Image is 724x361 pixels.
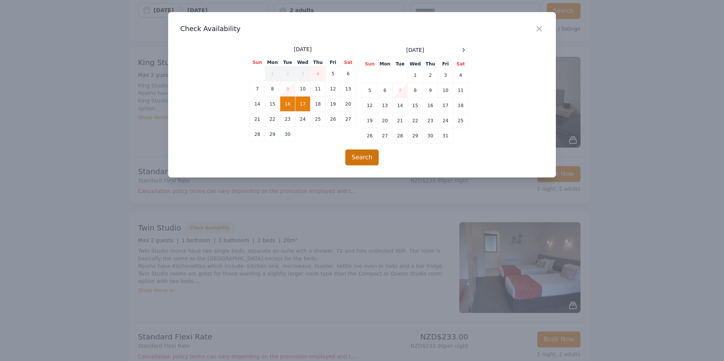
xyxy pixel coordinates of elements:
[311,59,326,66] th: Thu
[295,96,311,112] td: 17
[341,66,356,81] td: 6
[362,98,378,113] td: 12
[250,112,265,127] td: 21
[362,128,378,143] td: 26
[408,61,423,68] th: Wed
[280,96,295,112] td: 16
[393,113,408,128] td: 21
[265,81,280,96] td: 8
[408,113,423,128] td: 22
[326,66,341,81] td: 5
[362,113,378,128] td: 19
[250,127,265,142] td: 28
[393,128,408,143] td: 28
[265,127,280,142] td: 29
[408,128,423,143] td: 29
[378,98,393,113] td: 13
[453,68,468,83] td: 4
[393,83,408,98] td: 7
[295,66,311,81] td: 3
[294,45,312,53] span: [DATE]
[423,128,438,143] td: 30
[265,96,280,112] td: 15
[250,59,265,66] th: Sun
[408,68,423,83] td: 1
[378,61,393,68] th: Mon
[423,61,438,68] th: Thu
[326,59,341,66] th: Fri
[438,98,453,113] td: 17
[265,112,280,127] td: 22
[326,96,341,112] td: 19
[362,61,378,68] th: Sun
[295,112,311,127] td: 24
[438,113,453,128] td: 24
[423,113,438,128] td: 23
[438,128,453,143] td: 31
[326,112,341,127] td: 26
[408,98,423,113] td: 15
[438,61,453,68] th: Fri
[311,66,326,81] td: 4
[438,68,453,83] td: 3
[453,98,468,113] td: 18
[311,96,326,112] td: 18
[408,83,423,98] td: 8
[295,59,311,66] th: Wed
[180,24,544,33] h3: Check Availability
[265,66,280,81] td: 1
[280,81,295,96] td: 9
[345,149,379,165] button: Search
[341,96,356,112] td: 20
[311,112,326,127] td: 25
[378,113,393,128] td: 20
[341,59,356,66] th: Sat
[453,83,468,98] td: 11
[326,81,341,96] td: 12
[280,66,295,81] td: 2
[453,113,468,128] td: 25
[393,98,408,113] td: 14
[378,83,393,98] td: 6
[250,96,265,112] td: 14
[280,59,295,66] th: Tue
[423,68,438,83] td: 2
[393,61,408,68] th: Tue
[341,81,356,96] td: 13
[311,81,326,96] td: 11
[280,112,295,127] td: 23
[250,81,265,96] td: 7
[265,59,280,66] th: Mon
[453,61,468,68] th: Sat
[423,83,438,98] td: 9
[341,112,356,127] td: 27
[295,81,311,96] td: 10
[406,46,424,54] span: [DATE]
[362,83,378,98] td: 5
[280,127,295,142] td: 30
[438,83,453,98] td: 10
[423,98,438,113] td: 16
[378,128,393,143] td: 27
